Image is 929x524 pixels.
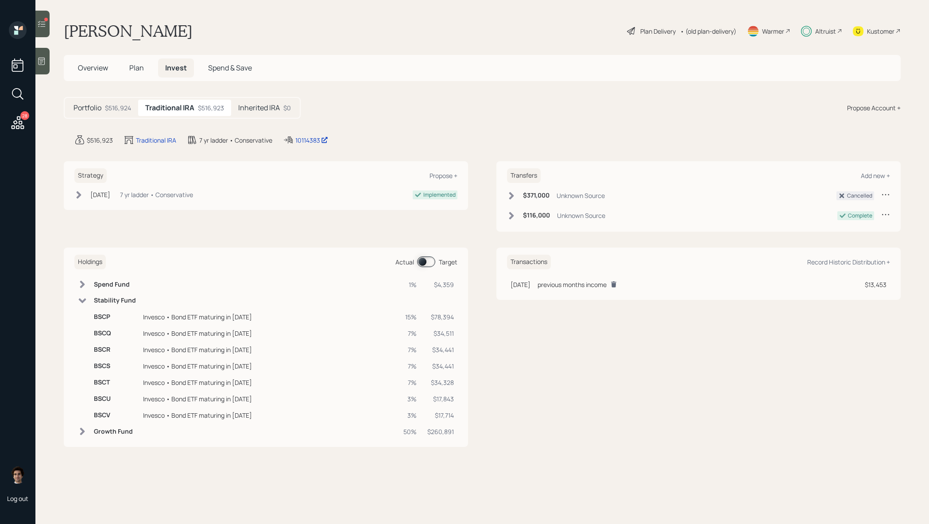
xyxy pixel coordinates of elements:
div: • (old plan-delivery) [680,27,736,36]
div: $516,923 [198,103,224,113]
div: Cancelled [847,192,872,200]
div: 1% [403,280,417,289]
h6: $371,000 [523,192,550,199]
div: Warmer [762,27,784,36]
div: $260,891 [427,427,454,436]
div: 15% [403,312,417,322]
img: harrison-schaefer-headshot-2.png [9,466,27,484]
div: Altruist [815,27,836,36]
div: 28 [20,111,29,120]
div: $34,511 [427,329,454,338]
div: Traditional IRA [136,136,176,145]
h6: BSCU [94,395,136,403]
div: Unknown Source [557,191,605,200]
h1: [PERSON_NAME] [64,21,193,41]
h6: Transfers [507,168,541,183]
div: $78,394 [427,312,454,322]
div: Plan Delivery [640,27,676,36]
div: $4,359 [427,280,454,289]
div: 3% [403,394,417,404]
h6: BSCS [94,362,136,370]
div: 7% [403,345,417,354]
h6: Transactions [507,255,551,269]
div: Actual [395,257,414,267]
h6: BSCP [94,313,136,321]
h6: BSCV [94,411,136,419]
div: 7 yr ladder • Conservative [120,190,193,199]
div: $516,924 [105,103,131,113]
h6: Strategy [74,168,107,183]
h6: $116,000 [523,212,550,219]
div: Log out [7,494,28,503]
div: Record Historic Distribution + [807,258,890,266]
span: Invest [165,63,187,73]
div: $516,923 [87,136,113,145]
div: Unknown Source [557,211,605,220]
div: Invesco • Bond ETF maturing in [DATE] [143,394,396,404]
span: Plan [129,63,144,73]
div: Invesco • Bond ETF maturing in [DATE] [143,329,396,338]
div: 50% [403,427,417,436]
div: 7% [403,361,417,371]
div: 10114383 [295,136,328,145]
h5: Inherited IRA [238,104,280,112]
div: $0 [283,103,291,113]
div: [DATE] [511,280,530,289]
div: $17,714 [427,411,454,420]
div: Kustomer [867,27,894,36]
h6: Stability Fund [94,297,136,304]
h6: Holdings [74,255,106,269]
div: Target [439,257,457,267]
div: Propose + [430,171,457,180]
div: $13,453 [865,280,886,289]
h6: BSCQ [94,330,136,337]
h5: Traditional IRA [145,104,194,112]
div: previous months income [538,280,607,289]
h5: Portfolio [74,104,101,112]
div: $34,441 [427,361,454,371]
div: Invesco • Bond ETF maturing in [DATE] [143,378,396,387]
div: 3% [403,411,417,420]
div: Add new + [861,171,890,180]
div: 7 yr ladder • Conservative [199,136,272,145]
span: Overview [78,63,108,73]
div: Implemented [423,191,456,199]
div: Invesco • Bond ETF maturing in [DATE] [143,312,396,322]
h6: Growth Fund [94,428,136,435]
div: Invesco • Bond ETF maturing in [DATE] [143,345,396,354]
span: Spend & Save [208,63,252,73]
div: 7% [403,378,417,387]
h6: BSCR [94,346,136,353]
div: [DATE] [90,190,110,199]
div: Propose Account + [847,103,901,113]
div: $34,328 [427,378,454,387]
div: Invesco • Bond ETF maturing in [DATE] [143,361,396,371]
h6: BSCT [94,379,136,386]
div: $34,441 [427,345,454,354]
div: Complete [848,212,872,220]
h6: Spend Fund [94,281,136,288]
div: 7% [403,329,417,338]
div: $17,843 [427,394,454,404]
div: Invesco • Bond ETF maturing in [DATE] [143,411,396,420]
